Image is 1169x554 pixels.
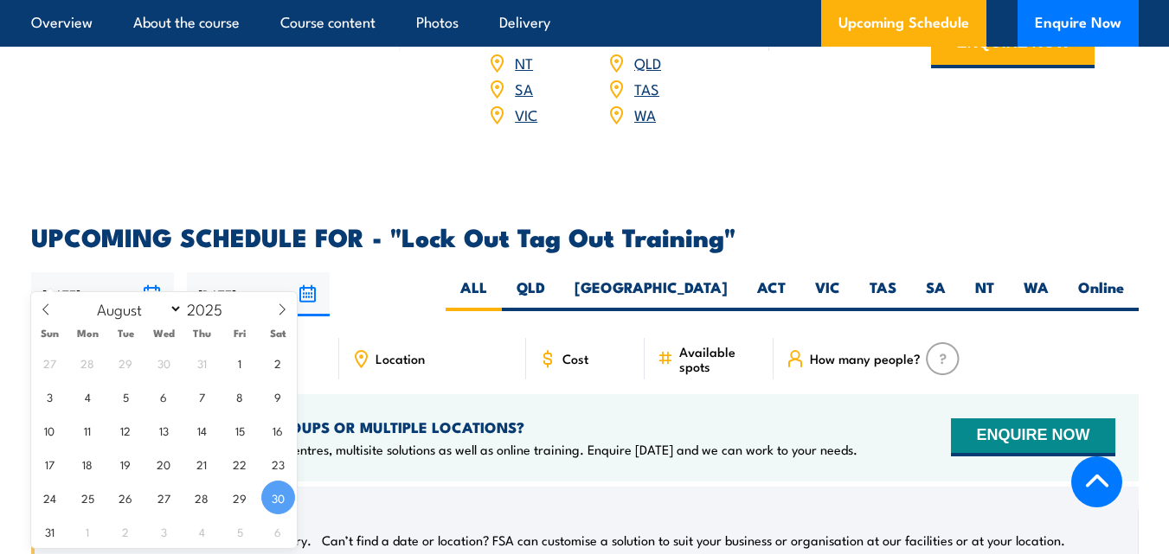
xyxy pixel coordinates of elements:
[71,413,105,447] span: August 11, 2025
[71,481,105,514] span: August 25, 2025
[515,104,537,124] a: VIC
[634,52,661,73] a: QLD
[261,514,295,548] span: September 6, 2025
[147,447,181,481] span: August 20, 2025
[33,379,67,413] span: August 3, 2025
[223,413,257,447] span: August 15, 2025
[33,481,67,514] span: August 24, 2025
[145,328,183,339] span: Wed
[261,379,295,413] span: August 9, 2025
[810,351,921,366] span: How many people?
[88,297,183,320] select: Month
[261,413,295,447] span: August 16, 2025
[322,532,1065,549] p: Can’t find a date or location? FSA can customise a solution to suit your business or organisation...
[68,328,106,339] span: Mon
[223,481,257,514] span: August 29, 2025
[261,481,295,514] span: August 30, 2025
[634,104,656,124] a: WA
[634,78,659,99] a: TAS
[223,346,257,379] span: August 1, 2025
[185,481,219,514] span: August 28, 2025
[109,379,143,413] span: August 5, 2025
[147,481,181,514] span: August 27, 2025
[31,272,174,316] input: From date
[221,328,259,339] span: Fri
[960,277,1009,311] label: NT
[223,379,257,413] span: August 8, 2025
[259,328,297,339] span: Sat
[911,277,960,311] label: SA
[106,328,145,339] span: Tue
[261,346,295,379] span: August 2, 2025
[147,514,181,548] span: September 3, 2025
[33,413,67,447] span: August 10, 2025
[261,447,295,481] span: August 23, 2025
[109,346,143,379] span: July 29, 2025
[185,379,219,413] span: August 7, 2025
[185,447,219,481] span: August 21, 2025
[109,413,143,447] span: August 12, 2025
[58,417,857,436] h4: NEED TRAINING FOR LARGER GROUPS OR MULTIPLE LOCATIONS?
[109,447,143,481] span: August 19, 2025
[147,346,181,379] span: July 30, 2025
[376,351,425,366] span: Location
[187,272,330,316] input: To date
[1009,277,1063,311] label: WA
[33,514,67,548] span: August 31, 2025
[560,277,742,311] label: [GEOGRAPHIC_DATA]
[109,481,143,514] span: August 26, 2025
[183,328,221,339] span: Thu
[71,447,105,481] span: August 18, 2025
[502,277,560,311] label: QLD
[951,418,1114,456] button: ENQUIRE NOW
[1063,277,1139,311] label: Online
[679,344,761,373] span: Available spots
[147,413,181,447] span: August 13, 2025
[31,225,1139,247] h2: UPCOMING SCHEDULE FOR - "Lock Out Tag Out Training"
[58,441,857,458] p: We offer onsite training, training at our centres, multisite solutions as well as online training...
[742,277,800,311] label: ACT
[33,447,67,481] span: August 17, 2025
[515,52,533,73] a: NT
[71,379,105,413] span: August 4, 2025
[33,346,67,379] span: July 27, 2025
[185,413,219,447] span: August 14, 2025
[109,514,143,548] span: September 2, 2025
[223,447,257,481] span: August 22, 2025
[855,277,911,311] label: TAS
[185,346,219,379] span: July 31, 2025
[515,78,533,99] a: SA
[183,298,240,319] input: Year
[800,277,855,311] label: VIC
[71,346,105,379] span: July 28, 2025
[31,328,69,339] span: Sun
[446,277,502,311] label: ALL
[147,379,181,413] span: August 6, 2025
[562,351,588,366] span: Cost
[223,514,257,548] span: September 5, 2025
[185,514,219,548] span: September 4, 2025
[71,514,105,548] span: September 1, 2025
